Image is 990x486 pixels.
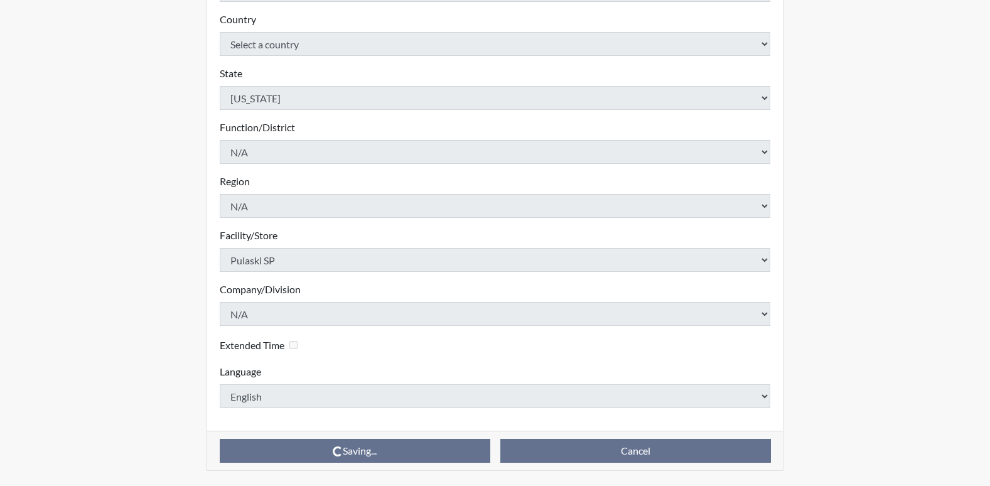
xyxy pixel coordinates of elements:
[220,228,277,243] label: Facility/Store
[500,439,771,463] button: Cancel
[220,174,250,189] label: Region
[220,12,256,27] label: Country
[220,66,242,81] label: State
[220,336,303,354] div: Checking this box will provide the interviewee with an accomodation of extra time to answer each ...
[220,364,261,379] label: Language
[220,338,284,353] label: Extended Time
[220,282,301,297] label: Company/Division
[220,439,490,463] button: Saving...
[220,120,295,135] label: Function/District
